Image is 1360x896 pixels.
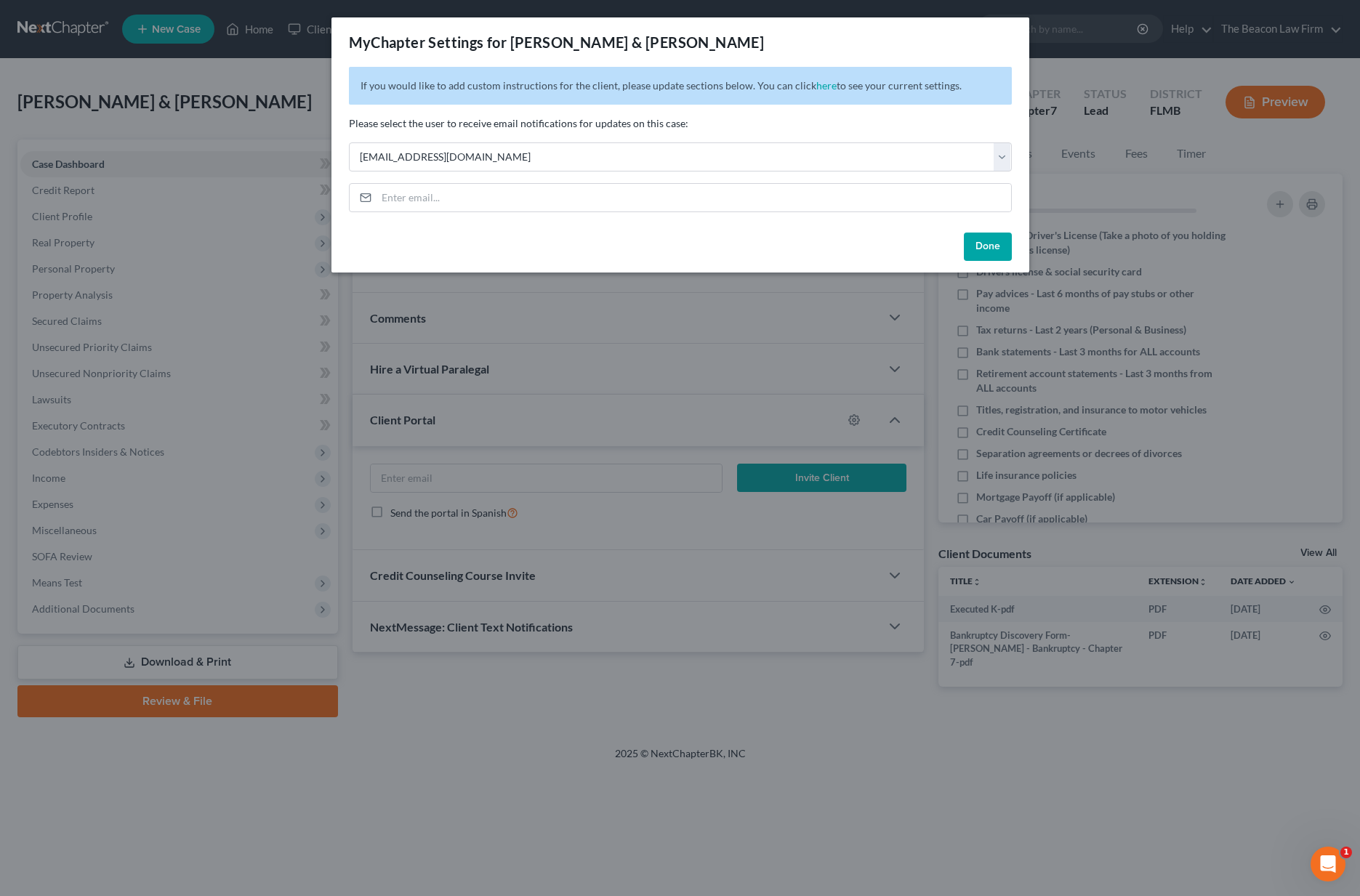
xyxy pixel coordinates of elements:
[349,116,1012,131] p: Please select the user to receive email notifications for updates on this case:
[757,79,962,92] span: You can click to see your current settings.
[377,184,1011,211] input: Enter email...
[1311,847,1345,881] iframe: Intercom live chat
[361,79,755,92] span: If you would like to add custom instructions for the client, please update sections below.
[1340,847,1352,858] span: 1
[964,233,1012,262] button: Done
[349,32,765,52] div: MyChapter Settings for [PERSON_NAME] & [PERSON_NAME]
[816,79,837,92] a: here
